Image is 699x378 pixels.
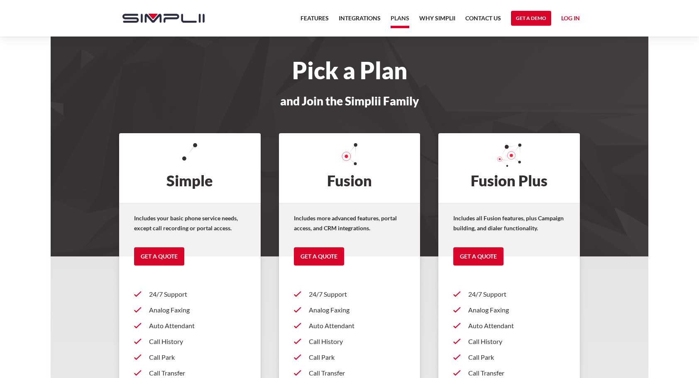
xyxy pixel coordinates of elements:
p: 24/7 Support [149,289,246,299]
p: Analog Faxing [309,305,406,315]
strong: Includes more advanced features, portal access, and CRM integrations. [294,215,397,232]
p: Call History [149,337,246,346]
img: Simplii [122,14,205,23]
a: Get a Quote [134,247,184,266]
a: Call Park [294,349,406,365]
a: Auto Attendant [134,318,246,334]
p: Auto Attendant [468,321,565,331]
a: Analog Faxing [453,302,565,318]
h2: Fusion [279,133,420,203]
a: 24/7 Support [453,286,565,302]
p: Call Transfer [149,368,246,378]
a: Log in [561,13,580,26]
a: Features [301,13,329,28]
p: Call Park [309,352,406,362]
p: 24/7 Support [309,289,406,299]
a: 24/7 Support [134,286,246,302]
p: Includes your basic phone service needs, except call recording or portal access. [134,213,246,233]
p: Call Transfer [309,368,406,378]
p: Analog Faxing [149,305,246,315]
a: Integrations [339,13,381,28]
p: Call Park [149,352,246,362]
a: Get a Demo [511,11,551,26]
a: Contact US [465,13,501,28]
h1: Pick a Plan [114,61,585,80]
a: Get a Quote [294,247,344,266]
a: Call History [453,334,565,349]
h3: and Join the Simplii Family [114,95,585,107]
a: Auto Attendant [294,318,406,334]
a: 24/7 Support [294,286,406,302]
a: Call History [134,334,246,349]
p: Call History [468,337,565,346]
p: Auto Attendant [149,321,246,331]
h2: Simple [119,133,261,203]
h2: Fusion Plus [438,133,580,203]
a: Auto Attendant [453,318,565,334]
p: Call Transfer [468,368,565,378]
p: Auto Attendant [309,321,406,331]
a: Call Park [134,349,246,365]
a: Call History [294,334,406,349]
strong: Includes all Fusion features, plus Campaign building, and dialer functionality. [453,215,564,232]
a: Call Park [453,349,565,365]
p: Call Park [468,352,565,362]
p: Analog Faxing [468,305,565,315]
a: Plans [391,13,409,28]
a: Get a Quote [453,247,503,266]
a: Analog Faxing [134,302,246,318]
a: Analog Faxing [294,302,406,318]
p: Call History [309,337,406,346]
p: 24/7 Support [468,289,565,299]
a: Why Simplii [419,13,455,28]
